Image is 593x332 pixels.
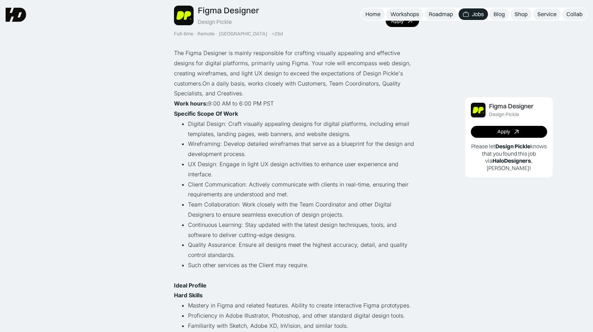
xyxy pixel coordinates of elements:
[174,6,194,25] img: Job Image
[219,31,267,37] div: [GEOGRAPHIC_DATA]
[188,311,419,321] li: Proficiency in Adobe Illustrator, Photoshop, and other standard digital design tools.
[198,18,232,26] div: Design Pickle
[515,11,528,18] div: Shop
[188,179,419,200] li: Client Communication: Actively communicate with clients in real-time, ensuring their requirements...
[472,11,484,18] div: Jobs
[497,129,510,135] div: Apply
[188,220,419,240] li: Continuous Learning: Stay updated with the latest design techniques, tools, and software to deliv...
[489,111,519,117] div: Design Pickle
[391,18,404,24] div: Apply
[197,31,215,37] div: Remote
[188,139,419,159] li: Wireframing: Develop detailed wireframes that serve as a blueprint for the design and development...
[174,48,419,99] p: The Figma Designer is mainly responsible for crafting visually appealing and effective designs fo...
[174,109,419,119] p: ‍
[489,103,533,110] div: Figma Designer
[188,199,419,220] li: Team Collaboration: Work closely with the Team Coordinator and other Digital Designers to ensure ...
[495,143,530,150] b: Design Pickle
[174,99,419,109] p: ‍ 9:00 AM to 6:00 PM PST
[471,126,547,138] a: Apply
[194,31,197,37] div: ·
[272,31,283,37] div: >25d
[390,11,419,18] div: Workshops
[188,300,419,311] li: Mastery in Figma and related features. Ability to create interactive Figma prototypes.
[268,31,271,37] div: ·
[386,8,423,20] a: Workshops
[425,8,457,20] a: Roadmap
[489,8,509,20] a: Blog
[188,321,419,331] li: Familiarity with Sketch, Adobe XD, InVision, and similar tools.
[365,11,381,18] div: Home
[215,31,218,37] div: ·
[188,159,419,179] li: UX Design: Engage in light UX design activities to enhance user experience and interface.
[533,8,561,20] a: Service
[174,100,208,107] strong: Work hours:
[510,8,532,20] a: Shop
[174,110,238,117] strong: Specific Scope Of Work
[429,11,453,18] div: Roadmap
[188,240,419,260] li: Quality Assurance: Ensure all designs meet the highest accuracy, detail, and quality control stan...
[174,31,193,37] div: Full-time
[198,5,259,15] div: Figma Designer
[188,260,419,280] li: Such other services as the Client may require.
[562,8,587,20] a: Collab
[188,119,419,139] li: Digital Design: Craft visually appealing designs for digital platforms, including email templates...
[471,103,486,117] img: Job Image
[459,8,488,20] a: Jobs
[493,157,531,164] b: HaloDesigners
[174,282,207,299] strong: Ideal Profile Hard Skills
[386,15,419,27] a: Apply
[494,11,505,18] div: Blog
[566,11,582,18] div: Collab
[361,8,385,20] a: Home
[537,11,557,18] div: Service
[471,143,547,172] p: Please let knows that you found this job via , [PERSON_NAME]!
